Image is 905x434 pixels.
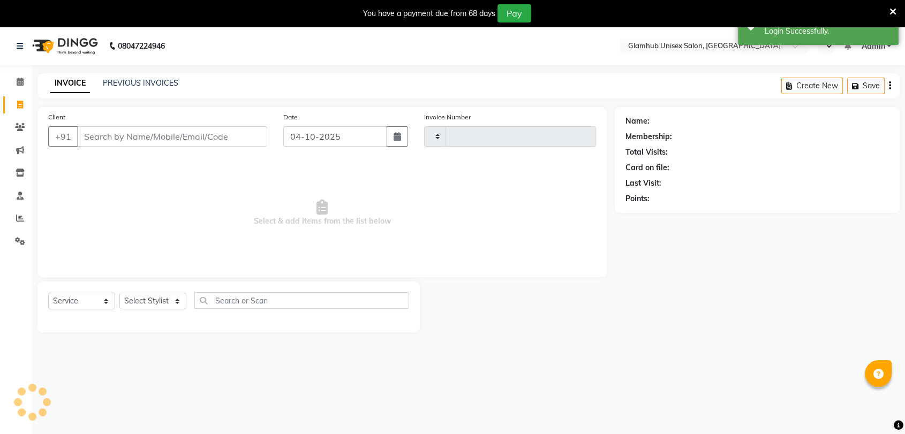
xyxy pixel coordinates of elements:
[847,78,885,94] button: Save
[765,26,891,37] div: Login Successfully.
[77,126,267,147] input: Search by Name/Mobile/Email/Code
[625,131,672,142] div: Membership:
[625,147,668,158] div: Total Visits:
[363,8,495,19] div: You have a payment due from 68 days
[103,78,178,88] a: PREVIOUS INVOICES
[48,112,65,122] label: Client
[27,31,101,61] img: logo
[861,41,885,52] span: Admin
[194,292,409,309] input: Search or Scan
[48,126,78,147] button: +91
[781,78,843,94] button: Create New
[424,112,471,122] label: Invoice Number
[625,162,669,173] div: Card on file:
[625,116,650,127] div: Name:
[625,193,650,204] div: Points:
[283,112,298,122] label: Date
[50,74,90,93] a: INVOICE
[625,178,661,189] div: Last Visit:
[48,159,596,267] span: Select & add items from the list below
[497,4,531,22] button: Pay
[118,31,165,61] b: 08047224946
